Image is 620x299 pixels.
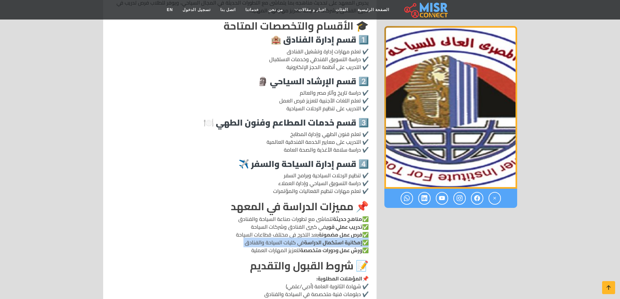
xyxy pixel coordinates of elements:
[241,4,264,16] a: خدماتنا
[404,2,448,18] img: main.misr_connect
[319,230,362,239] strong: فرص عمل مضمونة
[316,274,362,283] strong: المؤهلات المطلوبة:
[264,4,288,16] a: من نحن
[353,4,394,16] a: الصفحة الرئيسية
[111,171,369,195] p: ✔️ تنظيم الرحلات السياحية وبرامج السفر ✔️ دراسة التسويق السياحي وإدارة العملاء ✔️ تعلم مهارات تنظ...
[215,4,241,16] a: اتصل بنا
[203,115,369,130] strong: 3️⃣ قسم خدمات المطاعم وفنون الطهي 🍽️
[178,4,215,16] a: تسجيل الدخول
[111,130,369,154] p: ✔️ تعلم فنون الطهي وإدارة المطابخ ✔️ التدريب على معايير الخدمة الفندقية العالمية ✔️ دراسة سلامة ا...
[333,214,362,224] strong: مناهج حديثة
[271,32,369,48] strong: 1️⃣ قسم إدارة الفنادق 🏨
[288,4,331,16] a: اخبار و مقالات
[304,238,362,247] strong: إمكانية استكمال الدراسة
[162,4,178,16] a: EN
[231,197,369,216] strong: 📌 مميزات الدراسة في المعهد
[326,222,362,232] strong: تدريب عملي قوي
[257,73,369,89] strong: 2️⃣ قسم الإرشاد السياحي 🗿
[298,7,326,13] span: اخبار و مقالات
[300,245,362,255] strong: ورش عمل ودورات متخصصة
[224,16,369,35] strong: 🎓 الأقسام والتخصصات المتاحة
[384,26,517,189] div: 1 / 1
[331,4,353,16] a: الفئات
[111,89,369,112] p: ✔️ دراسة تاريخ وآثار مصر والعالم ✔️ تعلم اللغات الأجنبية لتعزيز فرص العمل ✔️ التدريب على تنظيم ال...
[111,215,369,254] p: ✅ تتماشى مع تطورات صناعة السياحة والفنادق ✅ في كبرى الفنادق وشركات السياحة ✅ بعد التخرج في مختلف ...
[384,26,517,189] img: المعهد الفني للسياحة والفنادق بالمطرية
[250,256,369,275] strong: 📝 شروط القبول والتقديم
[239,156,369,172] strong: 4️⃣ قسم إدارة السياحة والسفر ✈️
[111,48,369,71] p: ✔️ تعلم مهارات إدارة وتشغيل الفنادق ✔️ دراسة التسويق الفندقي وخدمات الاستقبال ✔️ التدريب على أنظم...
